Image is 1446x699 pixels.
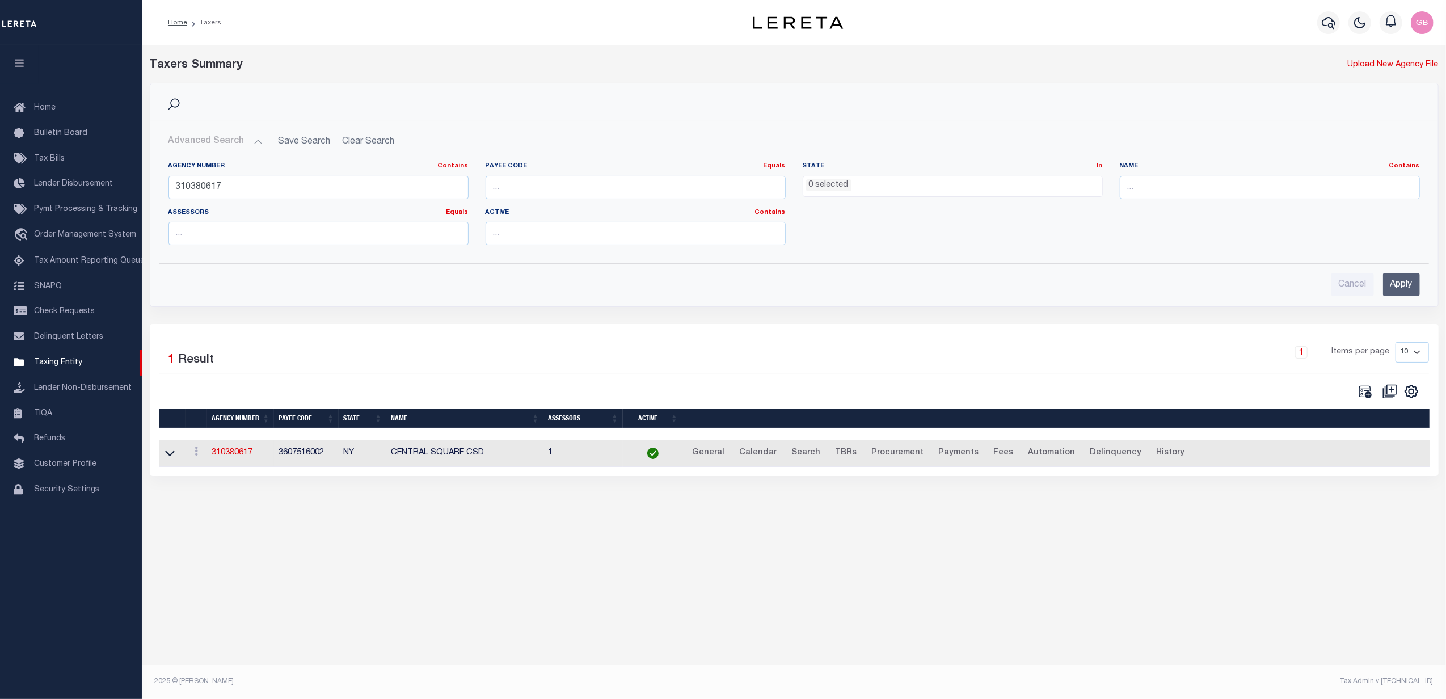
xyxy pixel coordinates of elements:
label: Agency Number [168,162,469,171]
td: NY [339,440,386,468]
th: Agency Number: activate to sort column ascending [207,409,274,428]
label: State [803,162,1103,171]
a: Home [168,19,187,26]
span: 1 [168,354,175,366]
span: SNAPQ [34,282,62,290]
div: Taxers Summary [150,57,1112,74]
td: 3607516002 [274,440,339,468]
a: Search [786,444,825,462]
span: Security Settings [34,486,99,494]
input: Cancel [1331,273,1374,296]
img: check-icon-green.svg [647,448,659,459]
a: History [1151,444,1190,462]
a: Upload New Agency File [1348,59,1439,71]
a: TBRs [830,444,862,462]
a: Contains [1389,163,1420,169]
span: Taxing Entity [34,359,82,367]
a: Payments [933,444,984,462]
label: Name [1120,162,1420,171]
th: State: activate to sort column ascending [339,409,386,428]
a: Contains [755,209,786,216]
a: Procurement [866,444,929,462]
span: Bulletin Board [34,129,87,137]
th: Name: activate to sort column ascending [386,409,543,428]
button: Advanced Search [168,130,263,153]
i: travel_explore [14,228,32,243]
input: ... [168,176,469,199]
th: &nbsp; [682,409,1439,428]
input: ... [486,176,786,199]
a: Delinquency [1085,444,1146,462]
span: TIQA [34,409,52,417]
td: 1 [543,440,623,468]
th: Assessors: activate to sort column ascending [543,409,623,428]
a: 310380617 [212,449,252,457]
img: logo-dark.svg [753,16,844,29]
li: 0 selected [806,179,851,192]
th: Payee Code: activate to sort column ascending [274,409,339,428]
span: Items per page [1332,346,1390,359]
input: ... [486,222,786,245]
span: Refunds [34,435,65,443]
input: ... [1120,176,1420,199]
a: In [1097,163,1103,169]
span: Pymt Processing & Tracking [34,205,137,213]
img: svg+xml;base64,PHN2ZyB4bWxucz0iaHR0cDovL3d3dy53My5vcmcvMjAwMC9zdmciIHBvaW50ZXItZXZlbnRzPSJub25lIi... [1411,11,1434,34]
li: Taxers [187,18,221,28]
span: Home [34,104,56,112]
a: Fees [988,444,1018,462]
span: Delinquent Letters [34,333,103,341]
span: Lender Non-Disbursement [34,384,132,392]
a: Equals [446,209,469,216]
a: Equals [764,163,786,169]
a: 1 [1295,346,1308,359]
a: Calendar [734,444,782,462]
label: Active [486,208,786,218]
label: Assessors [168,208,469,218]
span: Check Requests [34,308,95,315]
a: Automation [1023,444,1080,462]
a: Contains [438,163,469,169]
span: Order Management System [34,231,136,239]
td: CENTRAL SQUARE CSD [386,440,543,468]
label: Result [179,351,214,369]
span: Customer Profile [34,460,96,468]
a: General [687,444,730,462]
span: Tax Amount Reporting Queue [34,257,145,265]
label: Payee Code [486,162,786,171]
input: ... [168,222,469,245]
th: Active: activate to sort column ascending [623,409,682,428]
span: Tax Bills [34,155,65,163]
input: Apply [1383,273,1420,296]
span: Lender Disbursement [34,180,113,188]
